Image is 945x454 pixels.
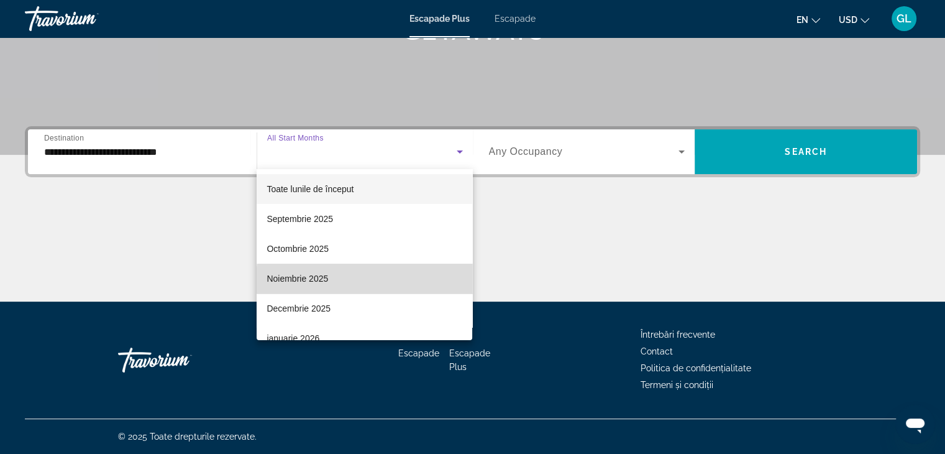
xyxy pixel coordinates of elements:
[267,244,329,254] font: Octombrie 2025
[895,404,935,444] iframe: Buton lansare fereastră mesagerie
[267,274,328,284] font: Noiembrie 2025
[267,303,331,313] font: Decembrie 2025
[267,214,333,224] font: Septembrie 2025
[267,184,354,194] font: Toate lunile de început
[267,333,319,343] font: ianuarie 2026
